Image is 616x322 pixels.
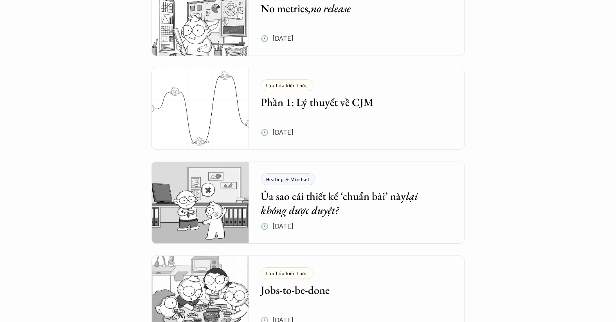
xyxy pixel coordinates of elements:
[266,270,308,276] p: Lúa hóa kiến thức
[261,220,294,232] p: 🕔 [DATE]
[261,126,294,138] p: 🕔 [DATE]
[261,283,441,297] h5: Jobs-to-be-done
[261,189,441,218] h5: Ủa sao cái thiết kế ‘chuẩn bài’ này
[151,68,465,150] a: Lúa hóa kiến thứcPhần 1: Lý thuyết về CJM🕔 [DATE]
[266,83,308,88] p: Lúa hóa kiến thức
[311,1,351,15] em: no release
[261,189,420,217] em: lại không được duyệt?
[151,162,465,244] a: Healing & MindsetỦa sao cái thiết kế ‘chuẩn bài’ nàylại không được duyệt?🕔 [DATE]
[261,1,441,15] h5: No metrics,
[266,176,310,182] p: Healing & Mindset
[261,95,441,109] h5: Phần 1: Lý thuyết về CJM
[261,32,294,44] p: 🕔 [DATE]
